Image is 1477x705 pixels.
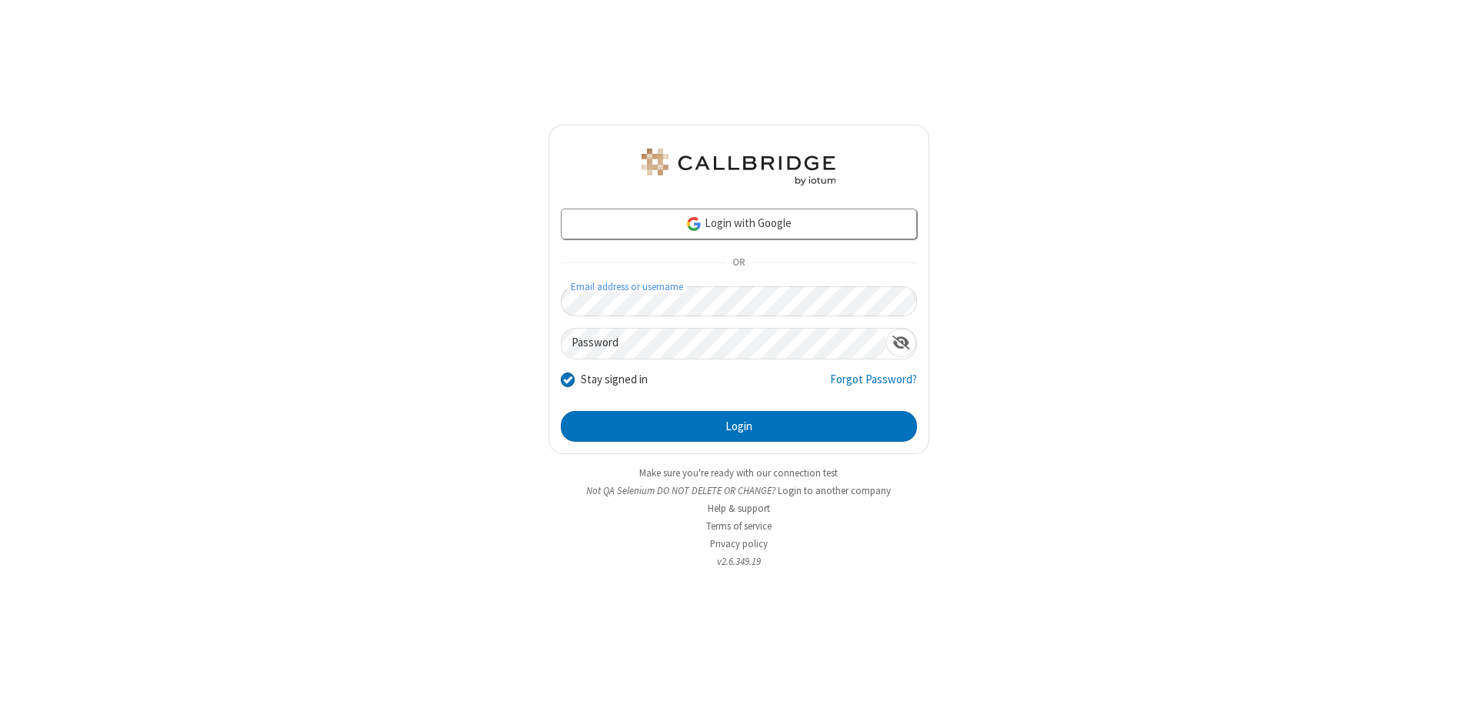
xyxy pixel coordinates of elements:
li: v2.6.349.19 [548,554,929,569]
a: Forgot Password? [830,371,917,400]
div: Show password [886,329,916,357]
a: Terms of service [706,520,772,533]
input: Password [562,329,886,359]
button: Login to another company [778,483,891,498]
img: QA Selenium DO NOT DELETE OR CHANGE [638,149,839,185]
input: Email address or username [561,286,917,316]
a: Privacy policy [710,537,768,550]
button: Login [561,411,917,442]
img: google-icon.png [685,216,702,232]
a: Help & support [708,502,770,515]
label: Stay signed in [581,371,648,389]
a: Make sure you're ready with our connection test [639,466,838,479]
a: Login with Google [561,209,917,239]
li: Not QA Selenium DO NOT DELETE OR CHANGE? [548,483,929,498]
span: OR [726,252,751,274]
